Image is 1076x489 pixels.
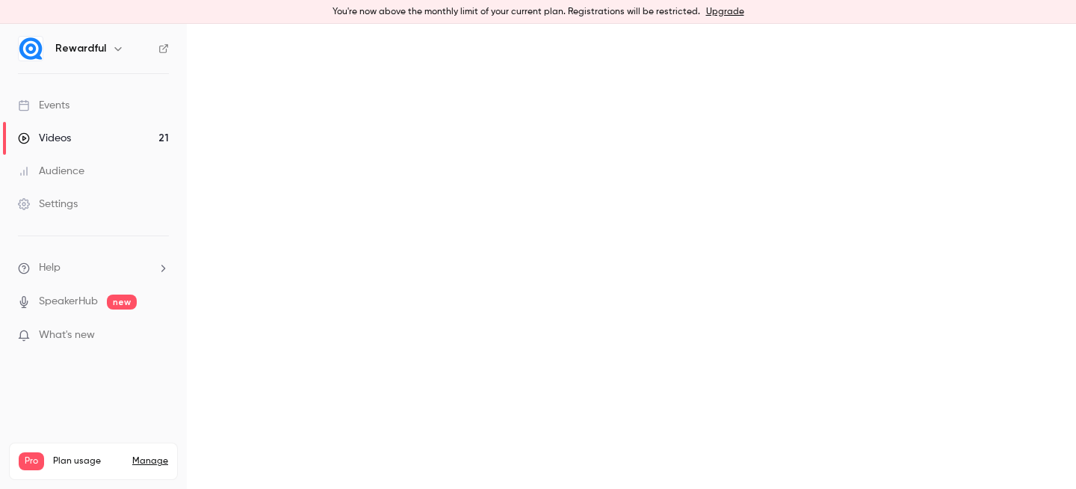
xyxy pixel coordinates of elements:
[39,327,95,343] span: What's new
[19,37,43,61] img: Rewardful
[18,98,69,113] div: Events
[18,131,71,146] div: Videos
[53,455,123,467] span: Plan usage
[706,6,744,18] a: Upgrade
[19,452,44,470] span: Pro
[18,197,78,212] div: Settings
[18,260,169,276] li: help-dropdown-opener
[132,455,168,467] a: Manage
[55,41,106,56] h6: Rewardful
[39,294,98,310] a: SpeakerHub
[151,329,169,342] iframe: Noticeable Trigger
[39,260,61,276] span: Help
[107,295,137,310] span: new
[18,164,84,179] div: Audience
